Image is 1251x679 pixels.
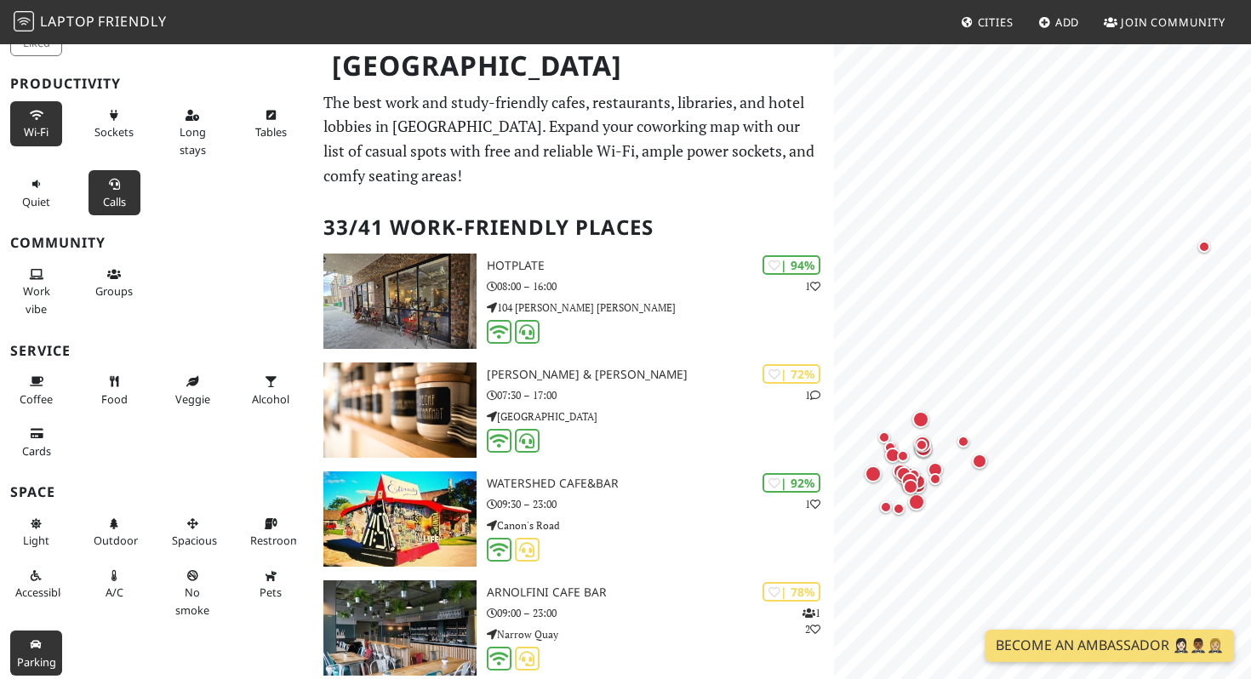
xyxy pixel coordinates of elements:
div: | 72% [763,364,820,384]
h3: Productivity [10,76,303,92]
span: Power sockets [94,124,134,140]
button: Tables [245,101,297,146]
span: Laptop [40,12,95,31]
div: Map marker [915,441,939,465]
span: Group tables [95,283,133,299]
span: Outdoor area [94,533,138,548]
span: Stable Wi-Fi [24,124,49,140]
p: [GEOGRAPHIC_DATA] [487,408,834,425]
div: Map marker [1198,241,1219,261]
span: Friendly [98,12,166,31]
a: Add [1031,7,1087,37]
p: 1 [805,496,820,512]
p: 1 2 [803,605,820,637]
img: Spicer & Cole [323,362,477,458]
button: Quiet [10,170,62,215]
button: Light [10,510,62,555]
img: Watershed Cafe&Bar [323,471,477,567]
span: Parking [17,654,56,670]
span: Alcohol [252,391,289,407]
button: Accessible [10,562,62,607]
button: Veggie [167,368,219,413]
h1: [GEOGRAPHIC_DATA] [318,43,831,89]
h3: Community [10,235,303,251]
div: | 92% [763,473,820,493]
span: Food [101,391,128,407]
p: 08:00 – 16:00 [487,278,834,294]
span: Work-friendly tables [255,124,287,140]
div: Map marker [878,431,899,452]
a: Join Community [1097,7,1232,37]
div: Map marker [916,439,936,459]
button: Restroom [245,510,297,555]
span: Video/audio calls [103,194,126,209]
h3: [PERSON_NAME] & [PERSON_NAME] [487,368,834,382]
div: Map marker [880,501,900,522]
span: Add [1055,14,1080,30]
div: Map marker [929,473,950,494]
a: Spicer & Cole | 72% 1 [PERSON_NAME] & [PERSON_NAME] 07:30 – 17:00 [GEOGRAPHIC_DATA] [313,362,835,458]
div: Map marker [895,467,919,491]
img: Arnolfini Cafe Bar [323,580,477,676]
button: A/C [89,562,140,607]
a: Arnolfini Cafe Bar | 78% 12 Arnolfini Cafe Bar 09:00 – 23:00 Narrow Quay [313,580,835,676]
div: Map marker [915,440,939,464]
a: Cities [954,7,1020,37]
span: People working [23,283,50,316]
span: Pet friendly [260,585,282,600]
span: Air conditioned [106,585,123,600]
p: 1 [805,387,820,403]
div: Map marker [972,454,994,476]
p: 104 [PERSON_NAME] [PERSON_NAME] [487,300,834,316]
div: Map marker [893,503,913,523]
div: Map marker [903,479,925,501]
div: Map marker [928,462,950,484]
h3: Space [10,484,303,500]
div: | 94% [763,255,820,275]
p: 07:30 – 17:00 [487,387,834,403]
a: Hotplate | 94% 1 Hotplate 08:00 – 16:00 104 [PERSON_NAME] [PERSON_NAME] [313,254,835,349]
div: Map marker [865,465,888,489]
a: LaptopFriendly LaptopFriendly [14,8,167,37]
div: Map marker [897,450,917,471]
button: Cards [10,419,62,465]
button: Alcohol [245,368,297,413]
span: Credit cards [22,443,51,459]
button: Spacious [167,510,219,555]
p: 09:00 – 23:00 [487,605,834,621]
div: Map marker [896,466,918,488]
button: Calls [89,170,140,215]
button: Wi-Fi [10,101,62,146]
button: Food [89,368,140,413]
p: The best work and study-friendly cafes, restaurants, libraries, and hotel lobbies in [GEOGRAPHIC_... [323,90,825,188]
div: Map marker [908,494,932,517]
span: Spacious [172,533,217,548]
div: Map marker [884,442,905,462]
h3: Arnolfini Cafe Bar [487,585,834,600]
span: Smoke free [175,585,209,617]
p: Canon's Road [487,517,834,533]
div: Map marker [893,464,915,486]
div: Map marker [902,479,923,499]
span: Quiet [22,194,50,209]
span: Join Community [1121,14,1225,30]
span: Cities [978,14,1014,30]
h3: Hotplate [487,259,834,273]
div: Map marker [908,469,928,489]
span: Accessible [15,585,66,600]
button: Outdoor [89,510,140,555]
h2: 33/41 Work-Friendly Places [323,202,825,254]
h3: Service [10,343,303,359]
h3: Watershed Cafe&Bar [487,476,834,491]
img: LaptopFriendly [14,11,34,31]
img: Hotplate [323,254,477,349]
button: Coffee [10,368,62,413]
p: 1 [805,278,820,294]
span: Veggie [175,391,210,407]
p: Narrow Quay [487,626,834,642]
div: Map marker [912,411,936,435]
a: Watershed Cafe&Bar | 92% 1 Watershed Cafe&Bar 09:30 – 23:00 Canon's Road [313,471,835,567]
button: Pets [245,562,297,607]
button: Groups [89,260,140,305]
button: Sockets [89,101,140,146]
